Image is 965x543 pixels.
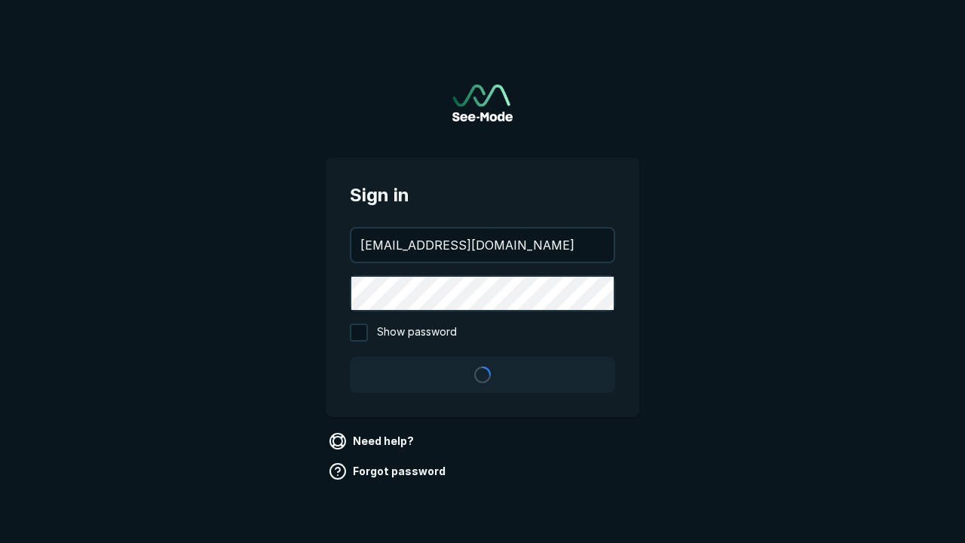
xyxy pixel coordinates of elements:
input: your@email.com [351,229,614,262]
span: Sign in [350,182,615,209]
a: Forgot password [326,459,452,483]
span: Show password [377,324,457,342]
a: Need help? [326,429,420,453]
img: See-Mode Logo [452,84,513,121]
a: Go to sign in [452,84,513,121]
